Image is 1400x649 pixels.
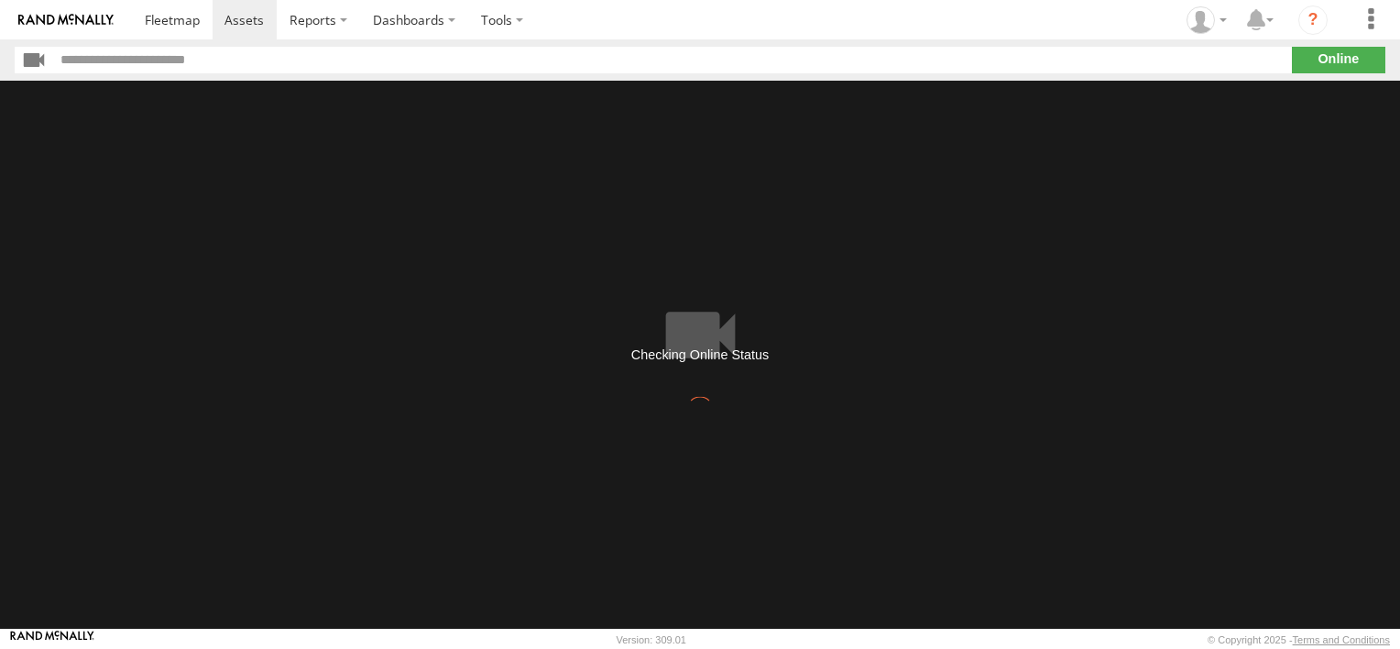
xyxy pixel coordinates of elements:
div: Version: 309.01 [617,634,686,645]
div: Lupe Hernandez [1180,6,1233,34]
img: rand-logo.svg [18,14,114,27]
div: © Copyright 2025 - [1208,634,1390,645]
i: ? [1298,5,1328,35]
a: Terms and Conditions [1293,634,1390,645]
a: Visit our Website [10,631,94,649]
